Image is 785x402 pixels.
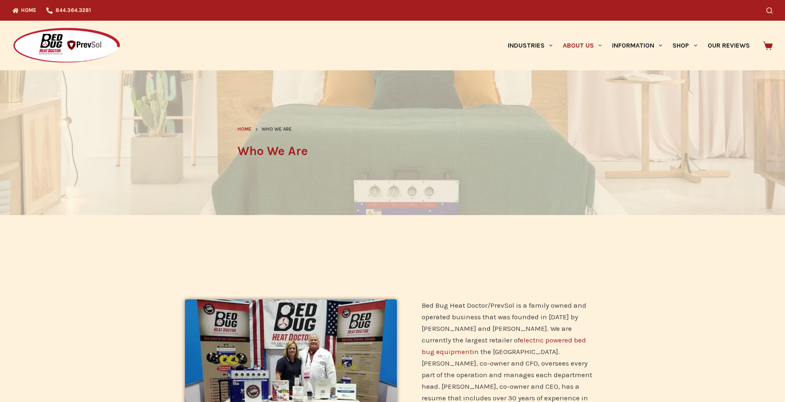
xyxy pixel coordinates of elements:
h1: Who We Are [238,142,548,160]
a: Information [607,21,667,70]
a: Industries [502,21,557,70]
button: Search [766,7,773,14]
a: Our Reviews [702,21,755,70]
span: Home [238,126,252,132]
img: Prevsol/Bed Bug Heat Doctor [12,27,121,64]
a: About Us [557,21,607,70]
a: Home [238,125,252,134]
span: Who We Are [262,125,292,134]
a: Shop [667,21,702,70]
nav: Primary [502,21,755,70]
